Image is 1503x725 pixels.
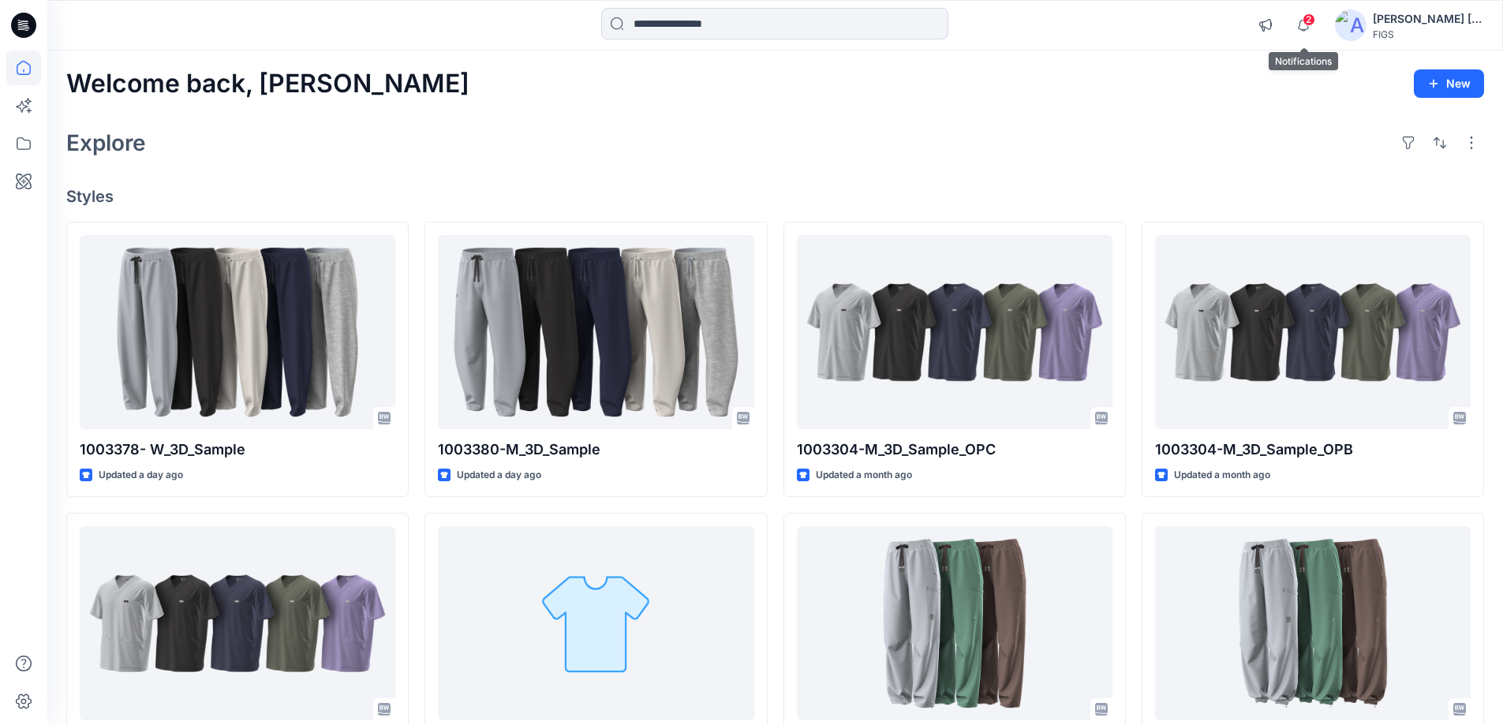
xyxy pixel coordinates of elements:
a: 1003214_W_2nd_3D_Sample [1155,526,1471,721]
button: New [1414,69,1484,98]
p: Updated a day ago [457,467,541,484]
a: 1003304-M_3D_Sample_OPC [797,235,1112,430]
a: 1003304-M_3D_Sample_OPB [1155,235,1471,430]
h2: Explore [66,130,146,155]
span: 2 [1303,13,1315,26]
p: 1003304-M_3D_Sample_OPC [797,439,1112,461]
p: 1003378- W_3D_Sample [80,439,395,461]
h2: Welcome back, [PERSON_NAME] [66,69,469,99]
img: avatar [1335,9,1367,41]
a: Q2 2026 Color Palette - Color Standards [438,526,753,721]
a: 1003378- W_3D_Sample [80,235,395,430]
a: 1003380-M_3D_Sample [438,235,753,430]
p: 1003304-M_3D_Sample_OPB [1155,439,1471,461]
p: 1003380-M_3D_Sample [438,439,753,461]
p: Updated a day ago [99,467,183,484]
a: 1003214_W_2nd_Additional 3D sample with the leg opening uncinched [797,526,1112,721]
p: Updated a month ago [1174,467,1270,484]
div: [PERSON_NAME] [PERSON_NAME] [1373,9,1483,28]
a: 1003304-M_3D_Sample_OPA [80,526,395,721]
p: Updated a month ago [816,467,912,484]
div: FIGS [1373,28,1483,40]
h4: Styles [66,187,1484,206]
